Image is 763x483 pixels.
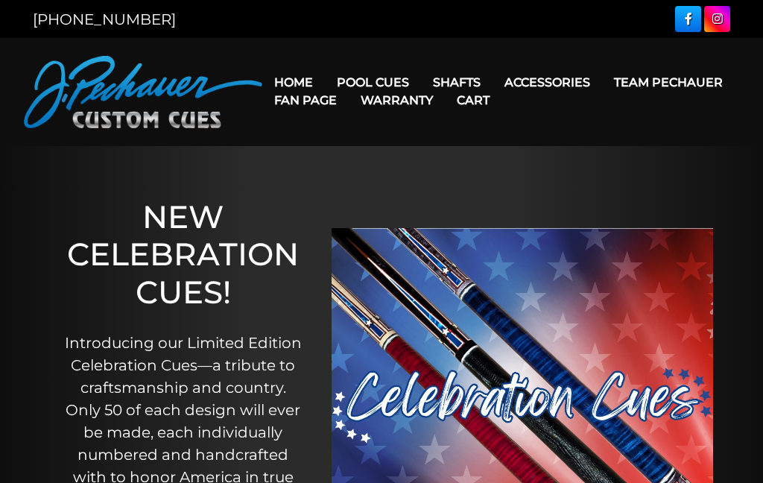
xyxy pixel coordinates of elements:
a: Pool Cues [325,63,421,101]
a: Warranty [349,81,445,119]
h1: NEW CELEBRATION CUES! [65,198,302,311]
a: Shafts [421,63,493,101]
a: Cart [445,81,501,119]
a: Accessories [493,63,602,101]
a: Team Pechauer [602,63,735,101]
a: [PHONE_NUMBER] [33,10,176,28]
a: Home [262,63,325,101]
img: Pechauer Custom Cues [24,56,262,128]
a: Fan Page [262,81,349,119]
